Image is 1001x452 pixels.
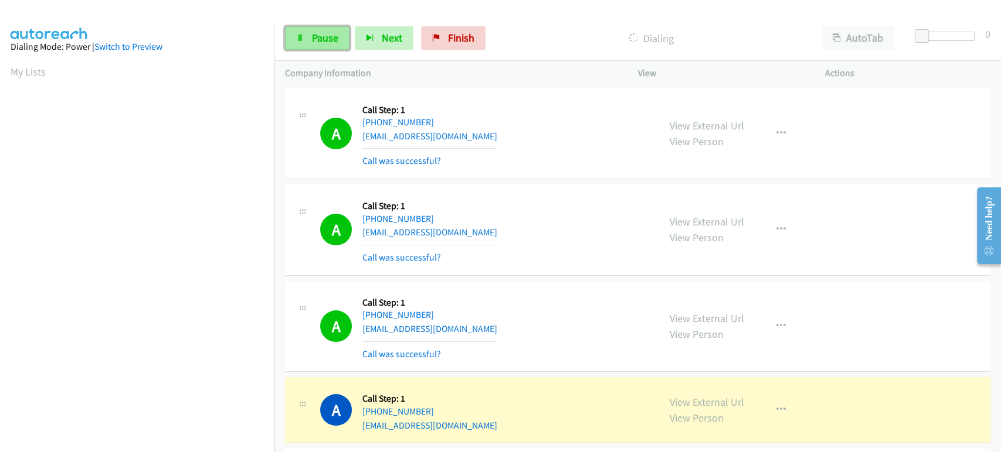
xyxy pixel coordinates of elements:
[501,30,800,46] p: Dialing
[968,179,1001,272] iframe: Resource Center
[638,66,804,80] p: View
[382,31,402,44] span: Next
[362,406,434,417] a: [PHONE_NUMBER]
[670,135,724,148] a: View Person
[362,131,497,142] a: [EMAIL_ADDRESS][DOMAIN_NAME]
[670,327,724,341] a: View Person
[320,310,352,342] h1: A
[362,393,497,405] h5: Call Step: 1
[362,117,434,128] a: [PHONE_NUMBER]
[320,214,352,245] h1: A
[362,323,497,334] a: [EMAIL_ADDRESS][DOMAIN_NAME]
[362,227,497,238] a: [EMAIL_ADDRESS][DOMAIN_NAME]
[670,119,744,132] a: View External Url
[94,41,162,52] a: Switch to Preview
[362,297,497,309] h5: Call Step: 1
[362,213,434,224] a: [PHONE_NUMBER]
[448,31,474,44] span: Finish
[822,26,894,50] button: AutoTab
[11,40,264,54] div: Dialing Mode: Power |
[670,411,724,424] a: View Person
[355,26,413,50] button: Next
[824,66,990,80] p: Actions
[362,309,434,320] a: [PHONE_NUMBER]
[362,200,497,212] h5: Call Step: 1
[362,155,441,166] a: Call was successful?
[362,420,497,431] a: [EMAIL_ADDRESS][DOMAIN_NAME]
[985,26,990,42] div: 0
[421,26,486,50] a: Finish
[670,215,744,228] a: View External Url
[670,395,744,409] a: View External Url
[285,66,617,80] p: Company Information
[670,311,744,325] a: View External Url
[362,104,497,116] h5: Call Step: 1
[670,231,724,244] a: View Person
[285,26,349,50] a: Pause
[362,252,441,263] a: Call was successful?
[921,32,975,41] div: Delay between calls (in seconds)
[320,118,352,149] h1: A
[312,31,338,44] span: Pause
[320,394,352,426] h1: A
[11,65,46,78] a: My Lists
[362,348,441,359] a: Call was successful?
